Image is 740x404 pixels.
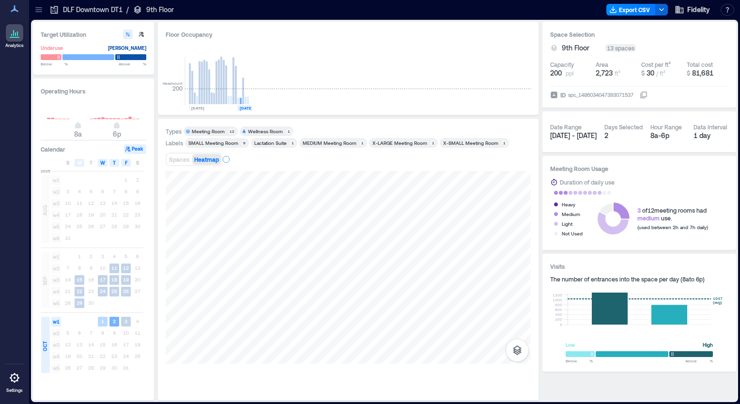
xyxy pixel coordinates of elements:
[550,164,728,173] h3: Meeting Room Usage
[124,318,127,324] text: 3
[555,307,562,312] tspan: 600
[596,69,613,77] span: 2,723
[188,140,238,146] div: SMALL Meeting Room​
[6,388,23,393] p: Settings
[51,298,61,308] span: w5
[51,210,61,220] span: w4
[560,177,615,187] div: Duration of daily use
[566,340,575,350] div: Low
[550,68,592,78] button: 200 ppl
[555,302,562,307] tspan: 800
[194,156,219,163] span: Heatmap
[51,233,61,243] span: w6
[146,5,174,15] p: 9th Floor
[51,264,61,273] span: w2
[550,61,574,68] div: Capacity
[550,131,597,140] span: [DATE] - [DATE]
[51,352,61,361] span: w4
[550,30,728,39] h3: Space Selection
[647,69,654,77] span: 30
[656,70,665,77] span: / ft²
[553,293,562,297] tspan: 1200
[550,68,562,78] span: 200
[562,200,575,209] div: Heavy
[687,5,710,15] span: Fidelity
[694,123,727,131] div: Data Interval
[113,159,116,167] span: T
[100,159,105,167] span: W
[123,265,129,271] text: 12
[303,140,356,146] div: MEDIUM Meeting Room
[136,159,139,167] span: S
[111,265,117,271] text: 11
[166,139,183,147] div: Labels
[169,156,189,163] span: Spaces
[604,131,643,140] div: 2
[41,205,49,216] span: AUG
[111,288,117,294] text: 25
[41,43,63,53] div: Underuse
[562,43,601,53] button: 9th Floor
[692,69,713,77] span: 81,681
[641,61,671,68] div: Cost per ft²
[123,288,129,294] text: 26
[637,224,708,230] span: (used between 2h and 7h daily)
[119,61,146,67] span: Above %
[51,199,61,208] span: w3
[286,128,292,134] div: 1
[77,159,82,167] span: M
[51,175,61,185] span: w1
[111,277,117,282] text: 18
[650,131,686,140] div: 8a - 6p
[124,144,146,154] button: Peak
[605,44,636,52] div: 13 spaces
[5,43,24,48] p: Analytics
[641,70,645,77] span: $
[51,222,61,232] span: w5
[108,43,146,53] div: [PERSON_NAME]
[637,215,660,221] span: medium
[167,154,191,165] button: Spaces
[123,277,129,282] text: 19
[560,322,562,327] tspan: 0
[550,123,582,131] div: Date Range
[685,358,713,364] span: Above %
[290,140,295,146] div: 1
[566,69,574,77] span: ppl
[51,328,61,338] span: w2
[191,106,204,110] text: [DATE]
[443,140,498,146] div: X-SMALL Meeting Room
[562,219,572,229] div: Light
[241,140,247,146] div: 9
[41,277,49,285] span: SEP
[51,340,61,350] span: w3
[555,317,562,322] tspan: 200
[567,90,634,100] div: spc_1486034047393071537
[637,206,708,222] div: of 12 meeting rooms had use.
[562,43,589,53] span: 9th Floor
[51,187,61,197] span: w2
[125,159,127,167] span: F
[606,4,656,16] button: Export CSV
[41,86,146,96] h3: Operating Hours
[562,209,580,219] div: Medium
[3,366,26,396] a: Settings
[74,130,82,138] span: 8a
[41,168,50,174] span: 2025
[41,341,49,351] span: OCT
[166,127,182,135] div: Types
[703,340,713,350] div: High
[694,131,729,140] div: 1 day
[41,61,68,67] span: Below %
[372,140,427,146] div: X-LARGE Meeting Room
[51,363,61,373] span: w5
[641,68,683,78] button: $ 30 / ft²
[100,288,106,294] text: 24
[562,229,583,238] div: Not Used
[77,288,82,294] text: 22
[615,70,620,77] span: ft²
[687,70,690,77] span: $
[501,140,507,146] div: 1
[254,140,287,146] div: Lactation Suite
[687,61,713,68] div: Total cost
